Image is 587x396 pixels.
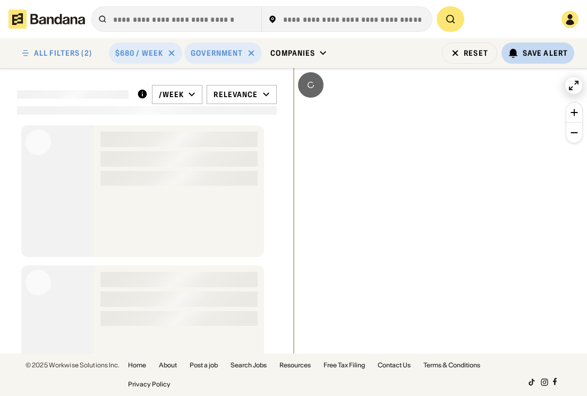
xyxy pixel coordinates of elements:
a: Free Tax Filing [324,362,365,368]
a: Contact Us [378,362,411,368]
div: /week [159,90,184,99]
div: © 2025 Workwise Solutions Inc. [25,362,120,368]
a: About [159,362,177,368]
a: Terms & Conditions [423,362,480,368]
div: Relevance [214,90,258,99]
img: Bandana logotype [8,10,85,29]
div: Reset [464,49,488,57]
a: Privacy Policy [128,381,171,388]
div: Government [191,48,243,58]
div: ALL FILTERS (2) [34,49,92,57]
a: Home [128,362,146,368]
div: Save Alert [523,48,568,58]
div: $680 / week [115,48,163,58]
div: grid [17,121,277,354]
div: Companies [270,48,315,58]
a: Post a job [190,362,218,368]
a: Search Jobs [231,362,267,368]
a: Resources [279,362,311,368]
